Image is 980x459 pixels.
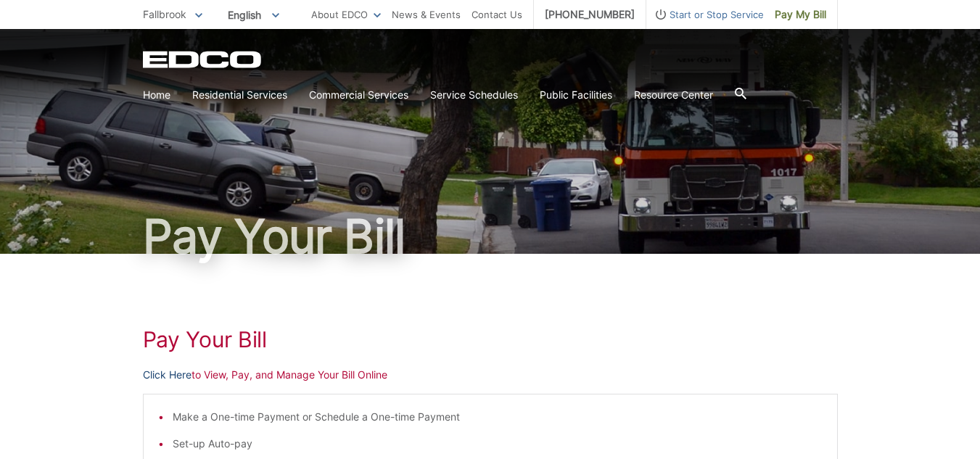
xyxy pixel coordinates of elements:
[217,3,290,27] span: English
[472,7,522,22] a: Contact Us
[173,409,823,425] li: Make a One-time Payment or Schedule a One-time Payment
[634,87,713,103] a: Resource Center
[143,87,170,103] a: Home
[311,7,381,22] a: About EDCO
[540,87,612,103] a: Public Facilities
[143,51,263,68] a: EDCD logo. Return to the homepage.
[143,367,838,383] p: to View, Pay, and Manage Your Bill Online
[309,87,408,103] a: Commercial Services
[143,326,838,352] h1: Pay Your Bill
[430,87,518,103] a: Service Schedules
[143,8,186,20] span: Fallbrook
[392,7,461,22] a: News & Events
[192,87,287,103] a: Residential Services
[143,367,192,383] a: Click Here
[775,7,826,22] span: Pay My Bill
[173,436,823,452] li: Set-up Auto-pay
[143,213,838,260] h1: Pay Your Bill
